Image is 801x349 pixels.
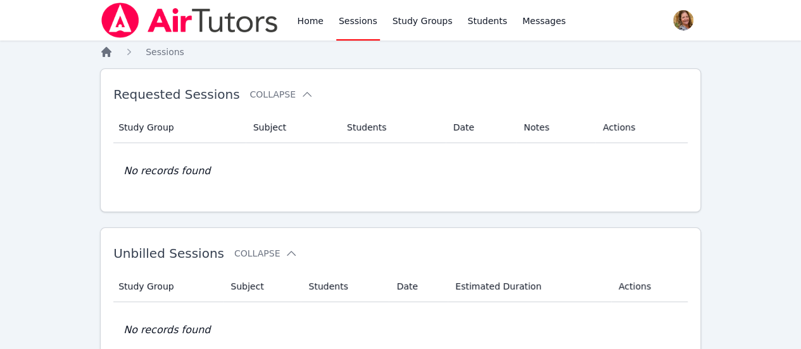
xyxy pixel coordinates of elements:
button: Collapse [234,247,298,260]
th: Actions [611,271,688,302]
th: Actions [595,112,688,143]
span: Messages [522,15,566,27]
th: Date [389,271,448,302]
nav: Breadcrumb [100,46,701,58]
th: Study Group [113,271,223,302]
button: Collapse [249,88,313,101]
th: Estimated Duration [448,271,611,302]
span: Unbilled Sessions [113,246,224,261]
th: Students [339,112,446,143]
th: Notes [516,112,595,143]
td: No records found [113,143,688,199]
th: Students [301,271,389,302]
th: Subject [246,112,339,143]
th: Study Group [113,112,246,143]
a: Sessions [146,46,184,58]
span: Requested Sessions [113,87,239,102]
th: Date [446,112,517,143]
span: Sessions [146,47,184,57]
img: Air Tutors [100,3,279,38]
th: Subject [223,271,301,302]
